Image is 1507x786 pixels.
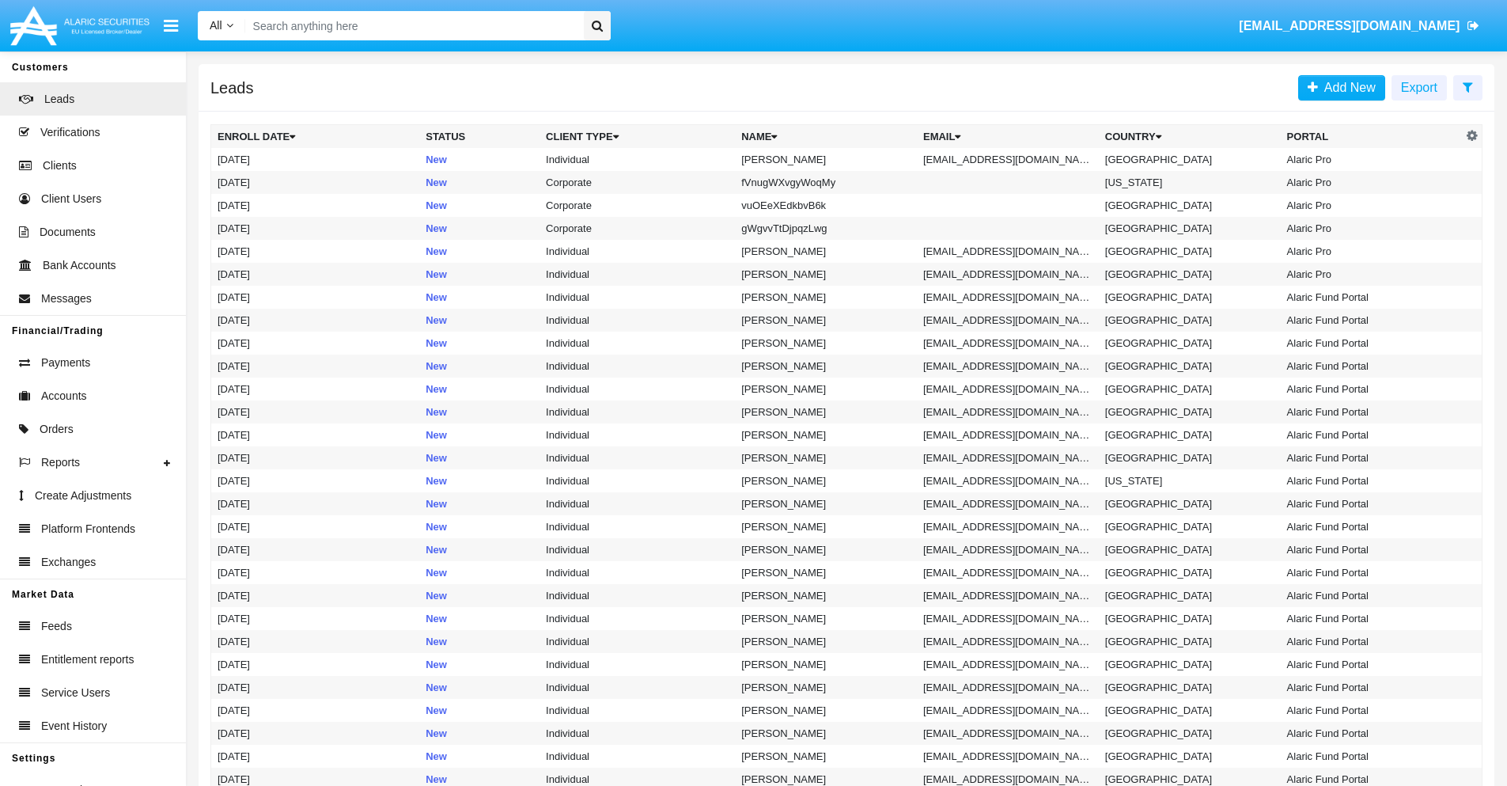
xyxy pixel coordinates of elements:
[1099,745,1281,768] td: [GEOGRAPHIC_DATA]
[1281,240,1463,263] td: Alaric Pro
[540,332,735,355] td: Individual
[917,286,1099,309] td: [EMAIL_ADDRESS][DOMAIN_NAME]
[419,355,540,378] td: New
[917,401,1099,423] td: [EMAIL_ADDRESS][DOMAIN_NAME]
[210,19,222,32] span: All
[1281,492,1463,515] td: Alaric Fund Portal
[211,676,420,699] td: [DATE]
[1281,676,1463,699] td: Alaric Fund Portal
[540,584,735,607] td: Individual
[419,676,540,699] td: New
[917,332,1099,355] td: [EMAIL_ADDRESS][DOMAIN_NAME]
[735,492,917,515] td: [PERSON_NAME]
[211,148,420,171] td: [DATE]
[211,423,420,446] td: [DATE]
[1099,699,1281,722] td: [GEOGRAPHIC_DATA]
[211,286,420,309] td: [DATE]
[917,423,1099,446] td: [EMAIL_ADDRESS][DOMAIN_NAME]
[1281,171,1463,194] td: Alaric Pro
[917,561,1099,584] td: [EMAIL_ADDRESS][DOMAIN_NAME]
[41,454,80,471] span: Reports
[540,286,735,309] td: Individual
[1281,469,1463,492] td: Alaric Fund Portal
[735,423,917,446] td: [PERSON_NAME]
[41,521,135,537] span: Platform Frontends
[540,446,735,469] td: Individual
[211,515,420,538] td: [DATE]
[1099,240,1281,263] td: [GEOGRAPHIC_DATA]
[540,699,735,722] td: Individual
[735,469,917,492] td: [PERSON_NAME]
[735,171,917,194] td: fVnugWXvgyWoqMy
[211,401,420,423] td: [DATE]
[419,309,540,332] td: New
[40,124,100,141] span: Verifications
[419,423,540,446] td: New
[211,699,420,722] td: [DATE]
[540,263,735,286] td: Individual
[735,607,917,630] td: [PERSON_NAME]
[540,607,735,630] td: Individual
[917,584,1099,607] td: [EMAIL_ADDRESS][DOMAIN_NAME]
[1099,607,1281,630] td: [GEOGRAPHIC_DATA]
[211,194,420,217] td: [DATE]
[540,630,735,653] td: Individual
[540,378,735,401] td: Individual
[211,492,420,515] td: [DATE]
[211,125,420,149] th: Enroll Date
[211,355,420,378] td: [DATE]
[735,332,917,355] td: [PERSON_NAME]
[1281,355,1463,378] td: Alaric Fund Portal
[1099,630,1281,653] td: [GEOGRAPHIC_DATA]
[41,554,96,571] span: Exchanges
[540,538,735,561] td: Individual
[211,584,420,607] td: [DATE]
[211,332,420,355] td: [DATE]
[735,125,917,149] th: Name
[1281,332,1463,355] td: Alaric Fund Portal
[211,469,420,492] td: [DATE]
[43,158,77,174] span: Clients
[211,630,420,653] td: [DATE]
[917,676,1099,699] td: [EMAIL_ADDRESS][DOMAIN_NAME]
[211,561,420,584] td: [DATE]
[1099,469,1281,492] td: [US_STATE]
[41,685,110,701] span: Service Users
[540,240,735,263] td: Individual
[735,309,917,332] td: [PERSON_NAME]
[1099,263,1281,286] td: [GEOGRAPHIC_DATA]
[41,618,72,635] span: Feeds
[735,446,917,469] td: [PERSON_NAME]
[735,217,917,240] td: gWgvvTtDjpqzLwg
[1281,584,1463,607] td: Alaric Fund Portal
[1281,217,1463,240] td: Alaric Pro
[1298,75,1385,101] a: Add New
[419,722,540,745] td: New
[735,676,917,699] td: [PERSON_NAME]
[1281,401,1463,423] td: Alaric Fund Portal
[735,630,917,653] td: [PERSON_NAME]
[1099,125,1281,149] th: Country
[211,217,420,240] td: [DATE]
[1401,81,1437,94] span: Export
[1239,19,1460,32] span: [EMAIL_ADDRESS][DOMAIN_NAME]
[419,745,540,768] td: New
[1099,584,1281,607] td: [GEOGRAPHIC_DATA]
[540,653,735,676] td: Individual
[419,378,540,401] td: New
[1099,286,1281,309] td: [GEOGRAPHIC_DATA]
[211,378,420,401] td: [DATE]
[1281,538,1463,561] td: Alaric Fund Portal
[44,91,74,108] span: Leads
[1281,446,1463,469] td: Alaric Fund Portal
[1099,423,1281,446] td: [GEOGRAPHIC_DATA]
[211,446,420,469] td: [DATE]
[540,217,735,240] td: Corporate
[245,11,578,40] input: Search
[735,263,917,286] td: [PERSON_NAME]
[419,538,540,561] td: New
[419,630,540,653] td: New
[1232,4,1487,48] a: [EMAIL_ADDRESS][DOMAIN_NAME]
[211,240,420,263] td: [DATE]
[419,171,540,194] td: New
